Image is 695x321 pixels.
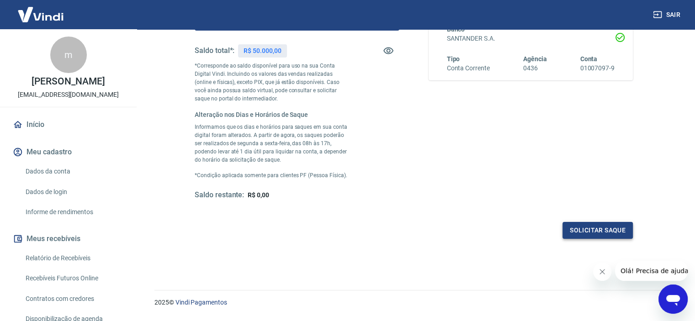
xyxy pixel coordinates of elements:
a: Dados da conta [22,162,126,181]
h6: SANTANDER S.A. [447,34,615,43]
span: Agência [523,55,547,63]
button: Sair [651,6,684,23]
a: Recebíveis Futuros Online [22,269,126,288]
a: Contratos com credores [22,289,126,308]
p: 2025 © [154,298,673,307]
a: Vindi Pagamentos [175,299,227,306]
button: Meus recebíveis [11,229,126,249]
span: Olá! Precisa de ajuda? [5,6,77,14]
a: Início [11,115,126,135]
h6: Alteração nos Dias e Horários de Saque [195,110,348,119]
span: Tipo [447,55,460,63]
div: m [50,37,87,73]
span: R$ 0,00 [248,191,269,199]
button: Solicitar saque [562,222,633,239]
h5: Saldo total*: [195,46,234,55]
h6: 01007097-9 [580,63,615,73]
h6: Conta Corrente [447,63,490,73]
button: Meu cadastro [11,142,126,162]
h5: Saldo restante: [195,190,244,200]
p: *Condição aplicada somente para clientes PF (Pessoa Física). [195,171,348,179]
p: *Corresponde ao saldo disponível para uso na sua Conta Digital Vindi. Incluindo os valores das ve... [195,62,348,103]
a: Dados de login [22,183,126,201]
span: Banco [447,26,465,33]
p: [EMAIL_ADDRESS][DOMAIN_NAME] [18,90,119,100]
img: Vindi [11,0,70,28]
span: Conta [580,55,597,63]
p: R$ 50.000,00 [244,46,281,56]
iframe: Botão para abrir a janela de mensagens [658,284,688,314]
a: Relatório de Recebíveis [22,249,126,268]
a: Informe de rendimentos [22,203,126,221]
p: Informamos que os dias e horários para saques em sua conta digital foram alterados. A partir de a... [195,123,348,164]
h6: 0436 [523,63,547,73]
iframe: Mensagem da empresa [615,261,688,281]
p: [PERSON_NAME] [32,77,105,86]
iframe: Fechar mensagem [593,263,611,281]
